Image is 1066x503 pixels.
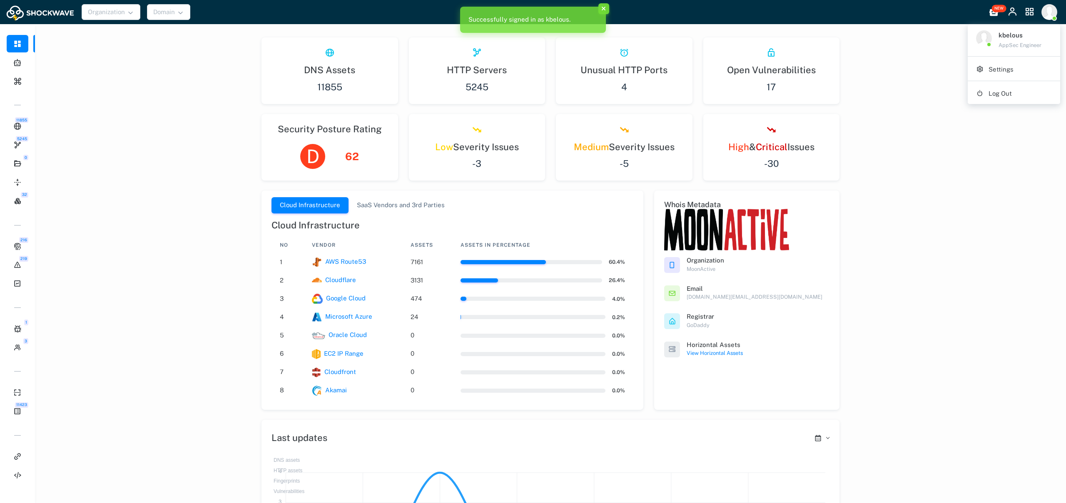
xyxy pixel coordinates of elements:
img: akamai.png [312,386,322,396]
td: 7161 [402,253,452,271]
small: 26.4% [609,276,625,285]
small: 0.2% [612,313,625,322]
h4: Cloud Infrastructure [271,220,633,230]
a: Cloudflare [312,275,356,285]
small: AppSec Engineer [999,42,1041,48]
a: -30 [713,157,830,171]
a: 0 [7,155,28,173]
span: Log Out [989,90,1012,97]
span: DNS assets [274,457,300,463]
span: HTTP assets [274,468,302,473]
a: 11423 [7,402,28,420]
a: Log Out [968,84,1060,102]
h4: Last updates [271,433,803,443]
small: 0.0% [612,387,625,395]
a: 11855 [271,80,388,94]
td: 6 [271,345,304,363]
span: 11855 [15,117,28,123]
td: 8 [271,382,304,400]
small: GoDaddy [687,322,710,328]
small: 0.0% [612,368,625,377]
h6: Organization [687,257,724,264]
img: Logo [5,2,75,22]
a: Oracle Cloud [312,330,367,340]
img: azure.png [312,312,322,322]
a: AWS Route53 [312,257,366,267]
td: 24 [402,308,452,326]
td: 5 [271,326,304,344]
th: Vendor [304,237,402,253]
a: 5245 [419,80,535,94]
th: Assets [402,237,452,253]
h6: Horizontal Assets [687,342,743,349]
span: 219 [19,256,28,262]
span: kbelous [999,30,1052,40]
a: kbelous AppSec Engineer [968,27,1060,53]
a: 216 [7,237,28,255]
td: 3131 [402,271,452,290]
span: Settings [989,65,1014,72]
a: Microsoft Azure [312,312,372,322]
h6: Registrar [687,313,714,320]
td: 7 [271,363,304,382]
td: 0 [402,382,452,400]
small: MoonActive [687,266,715,272]
small: 0.0% [612,332,625,340]
a: Akamai [312,386,347,396]
span: 0 [23,155,28,161]
span: Organization [88,8,125,15]
a: 32 [7,192,28,210]
tspan: 4 [279,468,281,474]
img: oracle.png [312,331,325,341]
small: 4.0% [612,295,625,303]
span: Vulnerabilities [274,488,304,494]
a: 219 [7,256,28,274]
td: 474 [402,290,452,308]
a: 17 [713,80,830,94]
img: a5dc60f9a79080acb68d5670e756725467ac28d9 [664,209,789,250]
span: 3 [23,338,28,344]
small: 0.0% [612,350,625,358]
a: Settings [968,60,1060,77]
a: Google Cloud [312,294,366,304]
td: 0 [402,363,452,382]
h6: Email [687,285,822,292]
small: [DOMAIN_NAME][EMAIL_ADDRESS][DOMAIN_NAME] [687,294,822,300]
a: -3 [419,157,535,171]
span: 216 [19,237,28,243]
span: 5245 [16,136,28,142]
td: 2 [271,271,304,290]
a: 1 [7,320,28,337]
td: 4 [271,308,304,326]
th: Assets In Percentage [452,237,633,253]
a: 4 [566,80,682,94]
span: New [992,5,1006,12]
td: 1 [271,253,304,271]
span: Domain [153,8,175,15]
button: SaaS Vendors and 3rd Parties [349,197,453,213]
img: route53.png [312,257,322,267]
td: 0 [402,326,452,344]
td: 3 [271,290,304,308]
a: New [985,4,1002,21]
img: ec2.png [312,349,321,359]
td: 0 [402,345,452,363]
img: cloudfront.png [312,367,321,377]
span: 11423 [15,402,28,408]
a: 11855 [7,117,28,135]
h5: Whois Metadata [664,201,721,209]
th: No [271,237,304,253]
a: 3 [7,338,28,356]
img: cloudflare.png [312,275,322,285]
small: 60.4% [609,258,625,266]
a: -5 [566,157,682,171]
div: Successfully signed in as kbelous. [460,15,606,33]
span: 1 [24,320,28,325]
a: View Horizontal Assets [687,350,743,356]
button: Close [598,3,609,14]
a: EC2 IP Range [312,349,364,359]
img: gcp.png [312,294,323,304]
span: 32 [21,192,28,198]
a: 5245 [7,136,28,154]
